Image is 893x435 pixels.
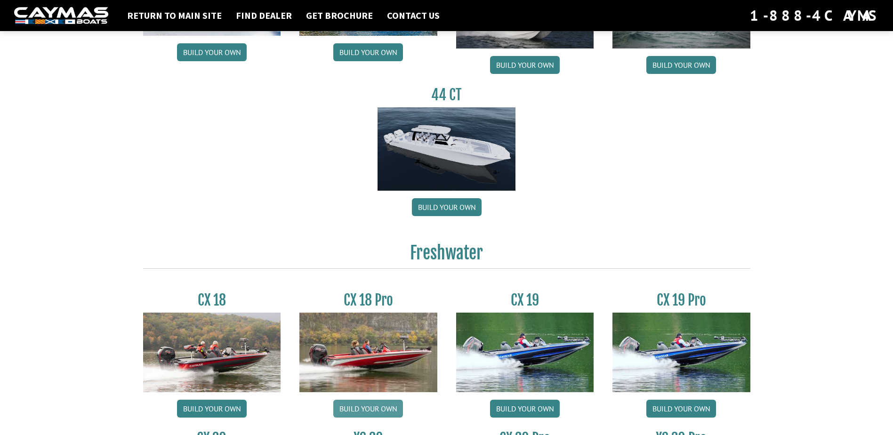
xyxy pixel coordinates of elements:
[177,400,247,418] a: Build your own
[14,7,108,24] img: white-logo-c9c8dbefe5ff5ceceb0f0178aa75bf4bb51f6bca0971e226c86eb53dfe498488.png
[333,400,403,418] a: Build your own
[612,313,750,392] img: CX19_thumbnail.jpg
[412,198,482,216] a: Build your own
[612,291,750,309] h3: CX 19 Pro
[299,313,437,392] img: CX-18SS_thumbnail.jpg
[122,9,226,22] a: Return to main site
[143,242,750,269] h2: Freshwater
[490,56,560,74] a: Build your own
[143,313,281,392] img: CX-18S_thumbnail.jpg
[231,9,297,22] a: Find Dealer
[301,9,378,22] a: Get Brochure
[143,291,281,309] h3: CX 18
[646,400,716,418] a: Build your own
[333,43,403,61] a: Build your own
[378,107,515,191] img: 44ct_background.png
[299,291,437,309] h3: CX 18 Pro
[456,291,594,309] h3: CX 19
[490,400,560,418] a: Build your own
[378,86,515,104] h3: 44 CT
[646,56,716,74] a: Build your own
[456,313,594,392] img: CX19_thumbnail.jpg
[177,43,247,61] a: Build your own
[750,5,879,26] div: 1-888-4CAYMAS
[382,9,444,22] a: Contact Us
